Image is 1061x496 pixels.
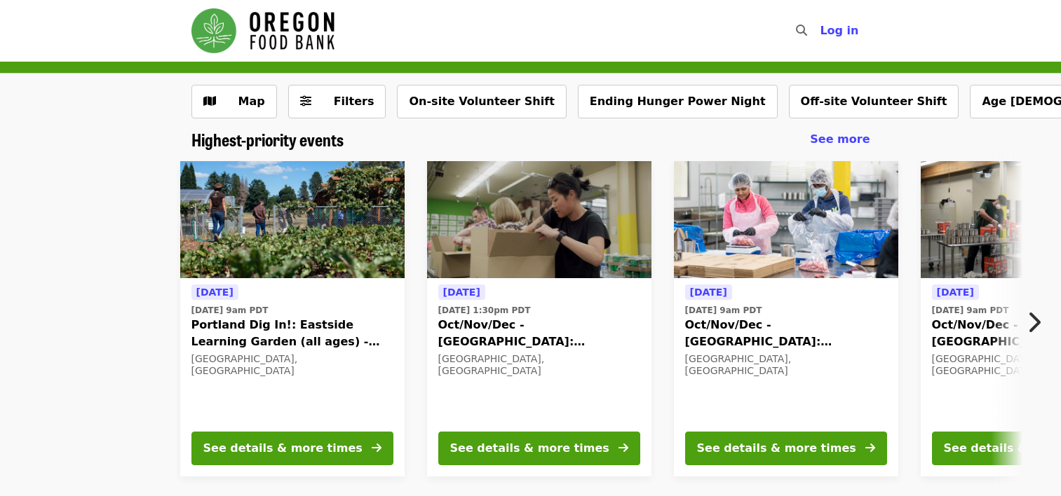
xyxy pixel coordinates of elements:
[180,130,881,150] div: Highest-priority events
[196,287,234,298] span: [DATE]
[438,432,640,465] button: See details & more times
[932,304,1009,317] time: [DATE] 9am PDT
[937,287,974,298] span: [DATE]
[191,353,393,377] div: [GEOGRAPHIC_DATA], [GEOGRAPHIC_DATA]
[203,95,216,108] i: map icon
[674,161,898,279] img: Oct/Nov/Dec - Beaverton: Repack/Sort (age 10+) organized by Oregon Food Bank
[180,161,405,279] img: Portland Dig In!: Eastside Learning Garden (all ages) - Aug/Sept/Oct organized by Oregon Food Bank
[1015,303,1061,342] button: Next item
[697,440,856,457] div: See details & more times
[685,353,887,377] div: [GEOGRAPHIC_DATA], [GEOGRAPHIC_DATA]
[443,287,480,298] span: [DATE]
[619,441,628,455] i: arrow-right icon
[789,85,959,118] button: Off-site Volunteer Shift
[685,317,887,350] span: Oct/Nov/Dec - [GEOGRAPHIC_DATA]: Repack/Sort (age [DEMOGRAPHIC_DATA]+)
[810,132,870,146] span: See more
[450,440,609,457] div: See details & more times
[180,161,405,476] a: See details for "Portland Dig In!: Eastside Learning Garden (all ages) - Aug/Sept/Oct"
[191,317,393,350] span: Portland Dig In!: Eastside Learning Garden (all ages) - Aug/Sept/Oct
[796,24,807,37] i: search icon
[238,95,265,108] span: Map
[685,432,887,465] button: See details & more times
[288,85,386,118] button: Filters (0 selected)
[203,440,363,457] div: See details & more times
[191,8,334,53] img: Oregon Food Bank - Home
[191,85,277,118] button: Show map view
[300,95,311,108] i: sliders-h icon
[438,317,640,350] span: Oct/Nov/Dec - [GEOGRAPHIC_DATA]: Repack/Sort (age [DEMOGRAPHIC_DATA]+)
[816,14,827,48] input: Search
[334,95,374,108] span: Filters
[191,304,269,317] time: [DATE] 9am PDT
[438,304,531,317] time: [DATE] 1:30pm PDT
[578,85,778,118] button: Ending Hunger Power Night
[685,304,762,317] time: [DATE] 9am PDT
[865,441,875,455] i: arrow-right icon
[191,127,344,151] span: Highest-priority events
[690,287,727,298] span: [DATE]
[438,353,640,377] div: [GEOGRAPHIC_DATA], [GEOGRAPHIC_DATA]
[809,17,870,45] button: Log in
[191,432,393,465] button: See details & more times
[810,131,870,148] a: See more
[191,130,344,150] a: Highest-priority events
[674,161,898,476] a: See details for "Oct/Nov/Dec - Beaverton: Repack/Sort (age 10+)"
[820,24,858,37] span: Log in
[427,161,651,279] img: Oct/Nov/Dec - Portland: Repack/Sort (age 8+) organized by Oregon Food Bank
[1027,309,1041,336] i: chevron-right icon
[397,85,566,118] button: On-site Volunteer Shift
[427,161,651,476] a: See details for "Oct/Nov/Dec - Portland: Repack/Sort (age 8+)"
[372,441,381,455] i: arrow-right icon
